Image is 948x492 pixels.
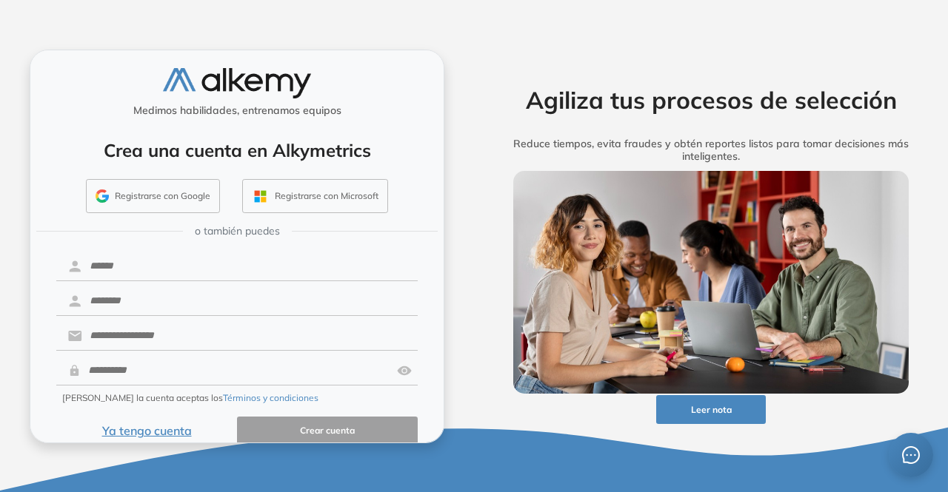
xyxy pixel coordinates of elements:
[513,171,909,394] img: img-more-info
[397,357,412,385] img: asd
[491,86,931,114] h2: Agiliza tus procesos de selección
[237,417,418,445] button: Crear cuenta
[195,223,280,239] span: o también puedes
[96,189,109,203] img: GMAIL_ICON
[656,395,767,424] button: Leer nota
[252,188,269,205] img: OUTLOOK_ICON
[86,179,220,213] button: Registrarse con Google
[491,138,931,163] h5: Reduce tiempos, evita fraudes y obtén reportes listos para tomar decisiones más inteligentes.
[56,417,237,445] button: Ya tengo cuenta
[50,140,424,161] h4: Crea una cuenta en Alkymetrics
[36,104,438,117] h5: Medimos habilidades, entrenamos equipos
[62,391,318,405] span: [PERSON_NAME] la cuenta aceptas los
[163,68,311,98] img: logo-alkemy
[902,446,920,464] span: message
[223,391,318,405] button: Términos y condiciones
[242,179,388,213] button: Registrarse con Microsoft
